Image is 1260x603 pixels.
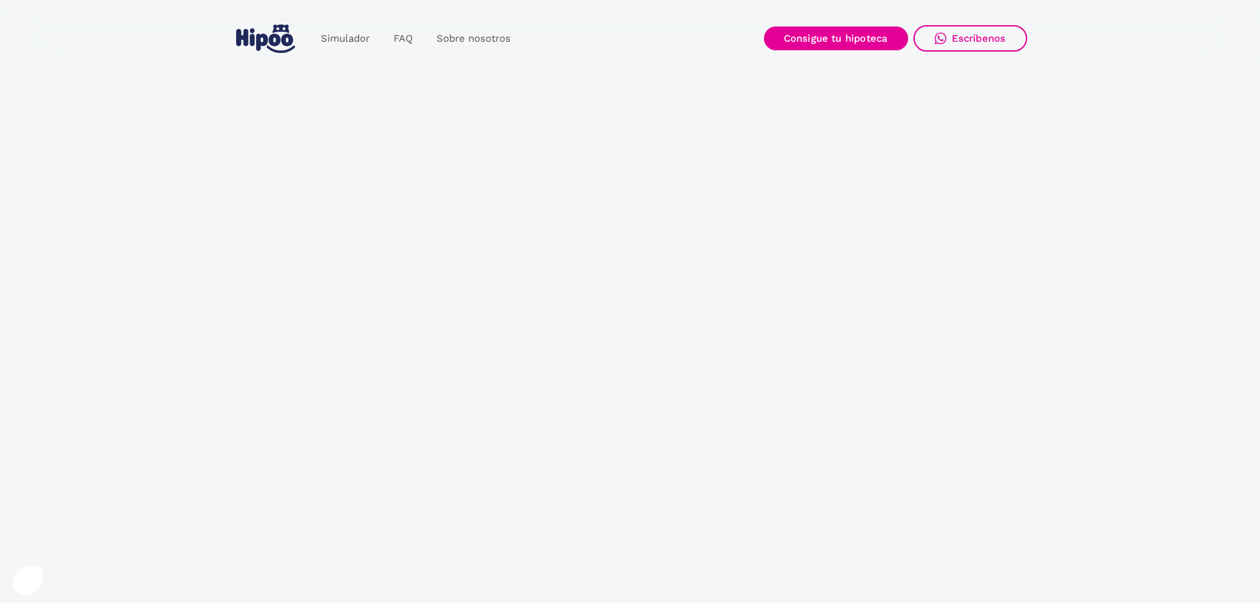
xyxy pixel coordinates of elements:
[233,19,298,58] a: home
[952,32,1006,44] div: Escríbenos
[764,26,908,50] a: Consigue tu hipoteca
[309,26,382,52] a: Simulador
[913,25,1027,52] a: Escríbenos
[382,26,425,52] a: FAQ
[425,26,523,52] a: Sobre nosotros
